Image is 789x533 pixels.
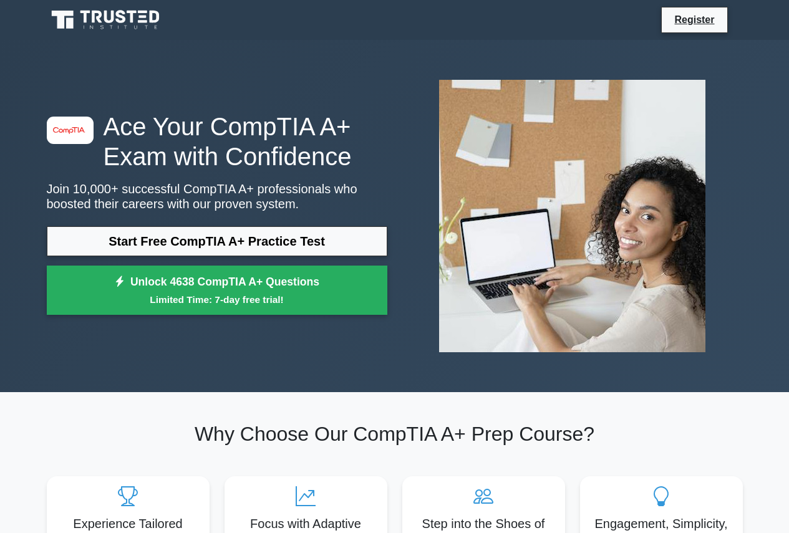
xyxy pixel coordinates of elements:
[47,266,387,315] a: Unlock 4638 CompTIA A+ QuestionsLimited Time: 7-day free trial!
[47,422,743,446] h2: Why Choose Our CompTIA A+ Prep Course?
[667,12,722,27] a: Register
[62,292,372,307] small: Limited Time: 7-day free trial!
[47,226,387,256] a: Start Free CompTIA A+ Practice Test
[47,112,387,171] h1: Ace Your CompTIA A+ Exam with Confidence
[47,181,387,211] p: Join 10,000+ successful CompTIA A+ professionals who boosted their careers with our proven system.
